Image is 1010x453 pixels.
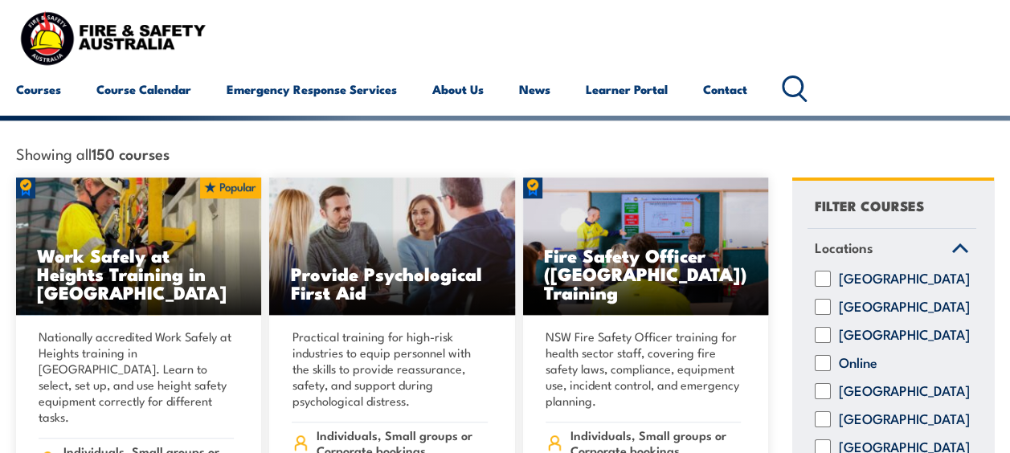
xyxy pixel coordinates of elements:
label: [GEOGRAPHIC_DATA] [839,383,970,399]
p: Nationally accredited Work Safely at Heights training in [GEOGRAPHIC_DATA]. Learn to select, set ... [39,329,234,425]
span: Locations [815,237,873,259]
p: Practical training for high-risk industries to equip personnel with the skills to provide reassur... [292,329,487,409]
a: Work Safely at Heights Training in [GEOGRAPHIC_DATA] [16,178,261,315]
label: [GEOGRAPHIC_DATA] [839,299,970,315]
h4: FILTER COURSES [815,194,924,216]
a: About Us [432,70,484,108]
img: Mental Health First Aid Training Course from Fire & Safety Australia [269,178,514,315]
a: Provide Psychological First Aid [269,178,514,315]
a: Fire Safety Officer ([GEOGRAPHIC_DATA]) Training [523,178,768,315]
strong: 150 courses [92,142,170,164]
h3: Work Safely at Heights Training in [GEOGRAPHIC_DATA] [37,246,240,301]
p: NSW Fire Safety Officer training for health sector staff, covering fire safety laws, compliance, ... [546,329,741,409]
a: Course Calendar [96,70,191,108]
img: Work Safely at Heights Training (1) [16,178,261,315]
label: [GEOGRAPHIC_DATA] [839,411,970,427]
label: [GEOGRAPHIC_DATA] [839,327,970,343]
a: Learner Portal [586,70,668,108]
a: Locations [808,229,976,271]
a: Emergency Response Services [227,70,397,108]
img: Fire Safety Advisor [523,178,768,315]
a: News [519,70,550,108]
span: Showing all [16,145,170,161]
label: Online [839,355,877,371]
h3: Fire Safety Officer ([GEOGRAPHIC_DATA]) Training [544,246,747,301]
h3: Provide Psychological First Aid [290,264,493,301]
label: [GEOGRAPHIC_DATA] [839,271,970,287]
a: Contact [703,70,747,108]
a: Courses [16,70,61,108]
